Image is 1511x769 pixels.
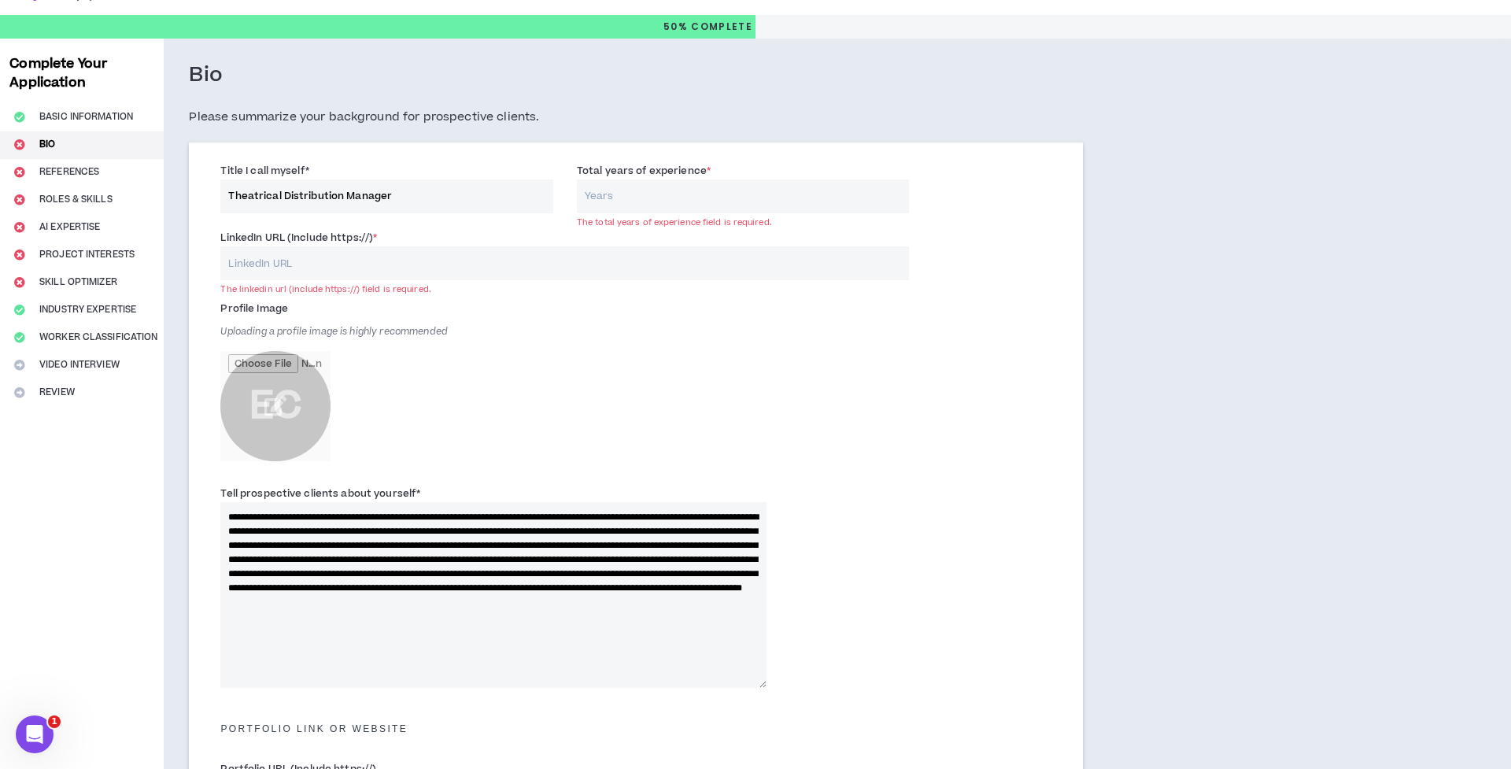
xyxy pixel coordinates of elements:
h3: Complete Your Application [3,54,161,92]
iframe: Intercom live chat [16,715,54,753]
label: LinkedIn URL (Include https://) [220,225,377,250]
span: 1 [48,715,61,728]
div: The total years of experience field is required. [577,216,910,228]
input: Years [577,179,910,213]
div: The linkedin url (include https://) field is required. [220,283,909,295]
label: Title I call myself [220,158,308,183]
span: Complete [688,20,752,34]
h5: Please summarize your background for prospective clients. [189,108,1083,127]
p: 50% [663,15,752,39]
h3: Bio [189,62,223,89]
label: Tell prospective clients about yourself [220,481,420,506]
h5: Portfolio Link or Website [209,723,1063,734]
span: Uploading a profile image is highly recommended [220,325,448,338]
input: e.g. Creative Director, Digital Strategist, etc. [220,179,553,213]
label: Total years of experience [577,158,711,183]
input: LinkedIn URL [220,246,909,280]
label: Profile Image [220,296,288,321]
